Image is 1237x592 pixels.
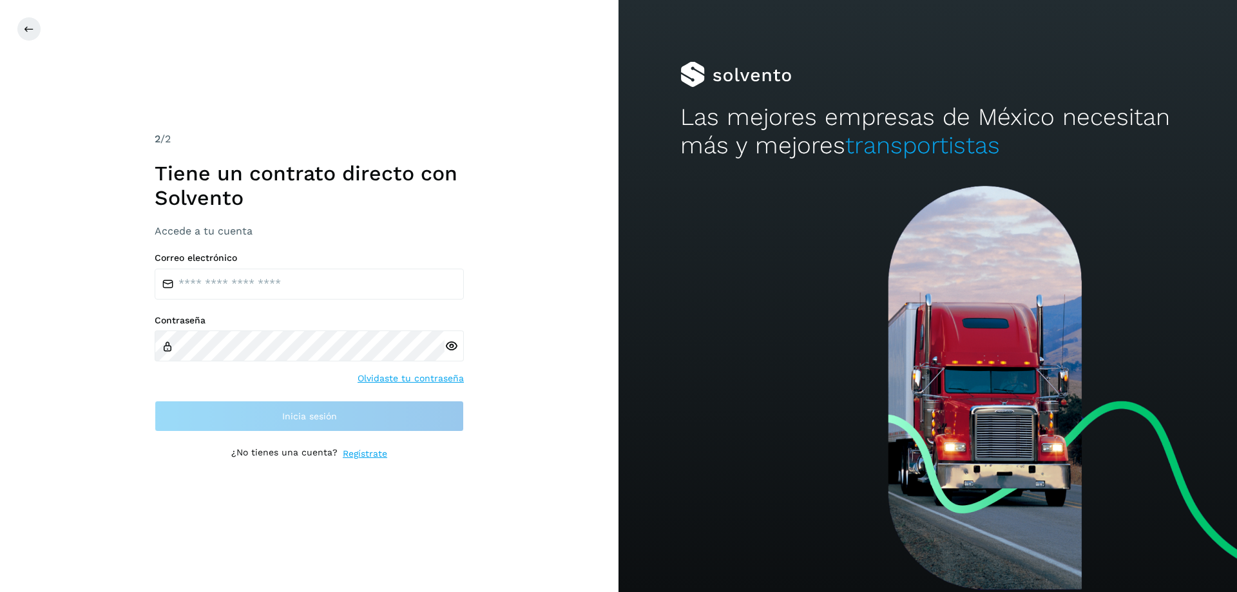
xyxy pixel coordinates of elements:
p: ¿No tienes una cuenta? [231,447,338,461]
button: Inicia sesión [155,401,464,432]
label: Contraseña [155,315,464,326]
h2: Las mejores empresas de México necesitan más y mejores [680,103,1175,160]
div: /2 [155,131,464,147]
a: Olvidaste tu contraseña [358,372,464,385]
label: Correo electrónico [155,253,464,263]
span: Inicia sesión [282,412,337,421]
span: 2 [155,133,160,145]
span: transportistas [845,131,1000,159]
h3: Accede a tu cuenta [155,225,464,237]
h1: Tiene un contrato directo con Solvento [155,161,464,211]
a: Regístrate [343,447,387,461]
